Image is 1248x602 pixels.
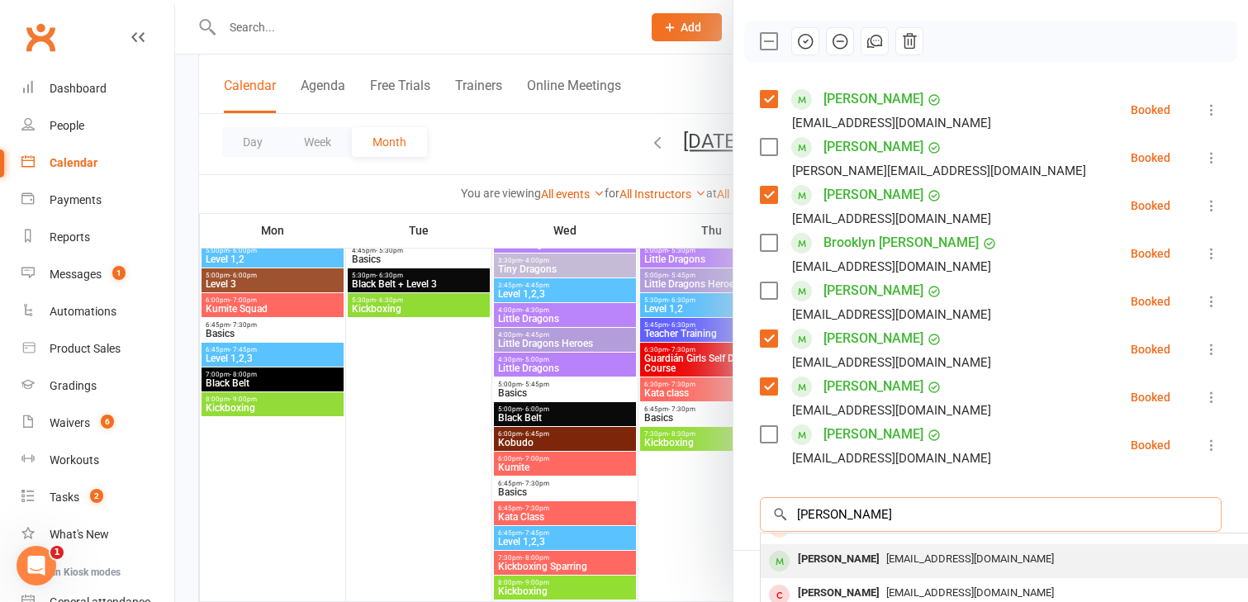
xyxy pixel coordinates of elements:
[769,551,790,571] div: member
[21,107,174,145] a: People
[1131,104,1170,116] div: Booked
[792,400,991,421] div: [EMAIL_ADDRESS][DOMAIN_NAME]
[50,156,97,169] div: Calendar
[823,182,923,208] a: [PERSON_NAME]
[50,305,116,318] div: Automations
[21,70,174,107] a: Dashboard
[1131,391,1170,403] div: Booked
[1131,344,1170,355] div: Booked
[50,82,107,95] div: Dashboard
[50,342,121,355] div: Product Sales
[50,268,102,281] div: Messages
[21,293,174,330] a: Automations
[21,405,174,442] a: Waivers 6
[792,256,991,277] div: [EMAIL_ADDRESS][DOMAIN_NAME]
[21,479,174,516] a: Tasks 2
[792,208,991,230] div: [EMAIL_ADDRESS][DOMAIN_NAME]
[21,256,174,293] a: Messages 1
[792,352,991,373] div: [EMAIL_ADDRESS][DOMAIN_NAME]
[21,219,174,256] a: Reports
[21,442,174,479] a: Workouts
[50,453,99,467] div: Workouts
[823,86,923,112] a: [PERSON_NAME]
[21,182,174,219] a: Payments
[50,528,109,541] div: What's New
[886,586,1054,599] span: [EMAIL_ADDRESS][DOMAIN_NAME]
[792,448,991,469] div: [EMAIL_ADDRESS][DOMAIN_NAME]
[50,546,64,559] span: 1
[50,379,97,392] div: Gradings
[21,145,174,182] a: Calendar
[21,367,174,405] a: Gradings
[50,491,79,504] div: Tasks
[101,415,114,429] span: 6
[1131,200,1170,211] div: Booked
[792,112,991,134] div: [EMAIL_ADDRESS][DOMAIN_NAME]
[50,416,90,429] div: Waivers
[21,330,174,367] a: Product Sales
[823,373,923,400] a: [PERSON_NAME]
[791,547,886,571] div: [PERSON_NAME]
[886,552,1054,565] span: [EMAIL_ADDRESS][DOMAIN_NAME]
[50,193,102,206] div: Payments
[792,160,1086,182] div: [PERSON_NAME][EMAIL_ADDRESS][DOMAIN_NAME]
[823,325,923,352] a: [PERSON_NAME]
[50,230,90,244] div: Reports
[792,304,991,325] div: [EMAIL_ADDRESS][DOMAIN_NAME]
[1131,296,1170,307] div: Booked
[823,134,923,160] a: [PERSON_NAME]
[823,421,923,448] a: [PERSON_NAME]
[823,277,923,304] a: [PERSON_NAME]
[17,546,56,585] iframe: Intercom live chat
[823,230,979,256] a: Brooklyn [PERSON_NAME]
[50,119,84,132] div: People
[90,489,103,503] span: 2
[760,497,1222,532] input: Search to add attendees
[1131,439,1170,451] div: Booked
[112,266,126,280] span: 1
[1131,152,1170,164] div: Booked
[1131,248,1170,259] div: Booked
[21,516,174,553] a: What's New
[20,17,61,58] a: Clubworx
